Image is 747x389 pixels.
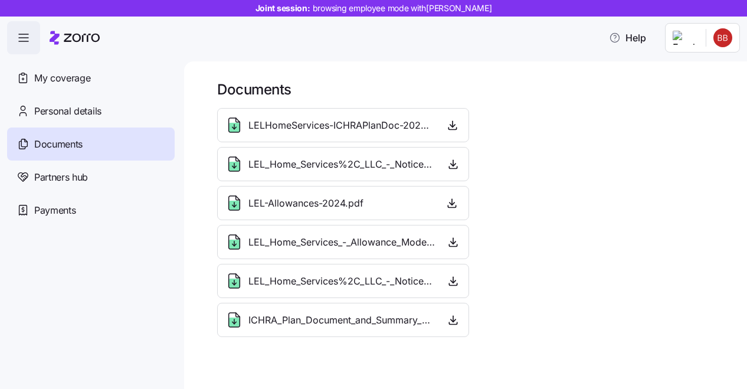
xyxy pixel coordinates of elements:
span: LEL-Allowances-2024.pdf [248,196,363,211]
span: browsing employee mode with [PERSON_NAME] [313,2,492,14]
span: LEL_Home_Services%2C_LLC_-_Notice_-_2025.pdf [248,157,435,172]
span: Payments [34,203,76,218]
a: Payments [7,194,175,227]
span: Personal details [34,104,101,119]
span: My coverage [34,71,90,86]
a: Partners hub [7,161,175,194]
a: Personal details [7,94,175,128]
h1: Documents [217,80,730,99]
span: Joint session: [255,2,492,14]
a: Documents [7,128,175,161]
span: LEL_Home_Services%2C_LLC_-_Notice_-_2026.pdf [248,274,435,289]
span: Partners hub [34,170,88,185]
span: LELHomeServices-ICHRAPlanDoc-2024.pdf [248,118,434,133]
span: ICHRA_Plan_Document_and_Summary_Plan_Description_-_2026.pdf [248,313,435,328]
span: Documents [34,137,83,152]
img: Employer logo [673,31,696,45]
a: My coverage [7,61,175,94]
img: f5ebfcef32fa0adbb4940a66d692dbe2 [713,28,732,47]
span: Help [609,31,646,45]
span: LEL_Home_Services_-_Allowance_Model_-_2025.pdf [248,235,435,250]
button: Help [599,26,656,50]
